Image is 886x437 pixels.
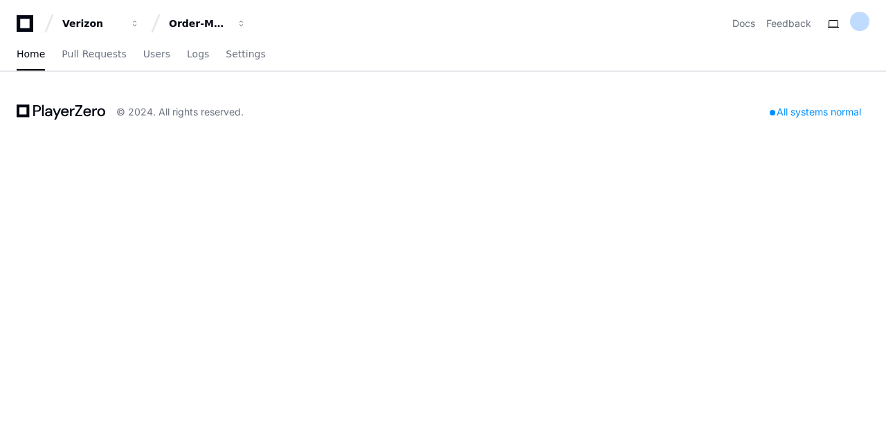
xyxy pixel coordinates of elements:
[57,11,145,36] button: Verizon
[143,39,170,71] a: Users
[187,50,209,58] span: Logs
[62,39,126,71] a: Pull Requests
[143,50,170,58] span: Users
[766,17,811,30] button: Feedback
[17,39,45,71] a: Home
[187,39,209,71] a: Logs
[17,50,45,58] span: Home
[169,17,228,30] div: Order-Management-Legacy
[732,17,755,30] a: Docs
[62,17,122,30] div: Verizon
[226,39,265,71] a: Settings
[226,50,265,58] span: Settings
[62,50,126,58] span: Pull Requests
[761,102,869,122] div: All systems normal
[116,105,244,119] div: © 2024. All rights reserved.
[163,11,252,36] button: Order-Management-Legacy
